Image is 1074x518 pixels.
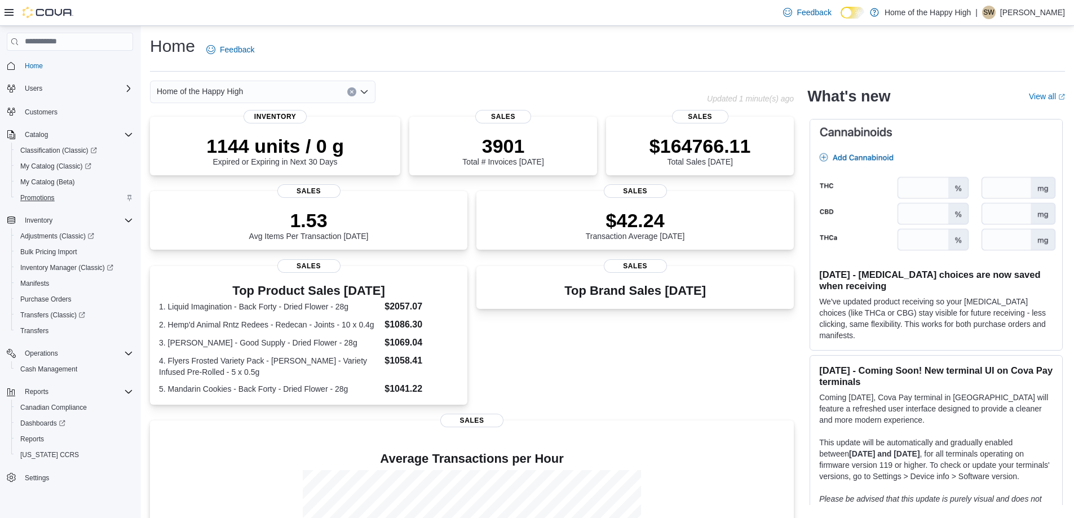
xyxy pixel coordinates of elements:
em: Please be advised that this update is purely visual and does not impact payment functionality. [819,494,1042,515]
a: Inventory Manager (Classic) [11,260,138,276]
dd: $1069.04 [384,336,458,349]
button: Catalog [20,128,52,141]
button: [US_STATE] CCRS [11,447,138,463]
span: Bulk Pricing Import [20,247,77,256]
span: Dashboards [20,419,65,428]
span: Dashboards [16,417,133,430]
div: Transaction Average [DATE] [586,209,685,241]
dt: 2. Hemp'd Animal Rntz Redees - Redecan - Joints - 10 x 0.4g [159,319,380,330]
span: Classification (Classic) [16,144,133,157]
a: My Catalog (Classic) [11,158,138,174]
p: $42.24 [586,209,685,232]
span: Transfers [20,326,48,335]
span: Transfers (Classic) [20,311,85,320]
button: Clear input [347,87,356,96]
p: Coming [DATE], Cova Pay terminal in [GEOGRAPHIC_DATA] will feature a refreshed user interface des... [819,392,1053,426]
a: Reports [16,432,48,446]
span: Catalog [20,128,133,141]
dt: 4. Flyers Frosted Variety Pack - [PERSON_NAME] - Variety Infused Pre-Rolled - 5 x 0.5g [159,355,380,378]
h1: Home [150,35,195,57]
dt: 3. [PERSON_NAME] - Good Supply - Dried Flower - 28g [159,337,380,348]
button: Users [2,81,138,96]
a: Dashboards [16,417,70,430]
span: Sales [672,110,728,123]
span: Reports [25,387,48,396]
span: Customers [20,104,133,118]
span: [US_STATE] CCRS [20,450,79,459]
strong: [DATE] and [DATE] [849,449,920,458]
button: Cash Management [11,361,138,377]
button: Promotions [11,190,138,206]
p: 1144 units / 0 g [206,135,344,157]
a: View allExternal link [1029,92,1065,101]
button: Users [20,82,47,95]
button: Inventory [20,214,57,227]
a: Classification (Classic) [16,144,101,157]
span: Canadian Compliance [16,401,133,414]
svg: External link [1058,94,1065,100]
span: Sales [604,259,667,273]
a: Inventory Manager (Classic) [16,261,118,275]
span: My Catalog (Beta) [16,175,133,189]
div: Total Sales [DATE] [649,135,751,166]
span: Promotions [20,193,55,202]
a: Settings [20,471,54,485]
a: Home [20,59,47,73]
button: Settings [2,470,138,486]
p: 1.53 [249,209,369,232]
a: Classification (Classic) [11,143,138,158]
p: | [975,6,978,19]
span: Inventory Manager (Classic) [16,261,133,275]
span: My Catalog (Classic) [20,162,91,171]
a: Manifests [16,277,54,290]
span: Adjustments (Classic) [20,232,94,241]
button: Reports [11,431,138,447]
span: Catalog [25,130,48,139]
a: Promotions [16,191,59,205]
span: Feedback [220,44,254,55]
span: Cash Management [16,362,133,376]
span: Feedback [797,7,831,18]
h3: Top Product Sales [DATE] [159,284,458,298]
span: Cash Management [20,365,77,374]
span: Sales [277,184,341,198]
span: Sales [277,259,341,273]
span: Operations [20,347,133,360]
dt: 5. Mandarin Cookies - Back Forty - Dried Flower - 28g [159,383,380,395]
a: My Catalog (Beta) [16,175,79,189]
p: Home of the Happy High [885,6,971,19]
span: Users [20,82,133,95]
button: Bulk Pricing Import [11,244,138,260]
h3: Top Brand Sales [DATE] [564,284,706,298]
div: Total # Invoices [DATE] [462,135,543,166]
span: Adjustments (Classic) [16,229,133,243]
span: Home of the Happy High [157,85,243,98]
a: My Catalog (Classic) [16,160,96,173]
button: Inventory [2,212,138,228]
h3: [DATE] - Coming Soon! New terminal UI on Cova Pay terminals [819,365,1053,387]
span: Home [25,61,43,70]
button: Open list of options [360,87,369,96]
h2: What's new [807,87,890,105]
dd: $1058.41 [384,354,458,368]
button: Purchase Orders [11,291,138,307]
a: Transfers [16,324,53,338]
span: Washington CCRS [16,448,133,462]
a: [US_STATE] CCRS [16,448,83,462]
dd: $1086.30 [384,318,458,331]
span: Inventory [244,110,307,123]
span: Settings [20,471,133,485]
button: Transfers [11,323,138,339]
button: Operations [20,347,63,360]
h4: Average Transactions per Hour [159,452,785,466]
span: Reports [20,435,44,444]
span: Sales [475,110,532,123]
p: 3901 [462,135,543,157]
span: Promotions [16,191,133,205]
button: My Catalog (Beta) [11,174,138,190]
a: Feedback [779,1,836,24]
input: Dark Mode [841,7,864,19]
button: Customers [2,103,138,119]
span: Sales [604,184,667,198]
